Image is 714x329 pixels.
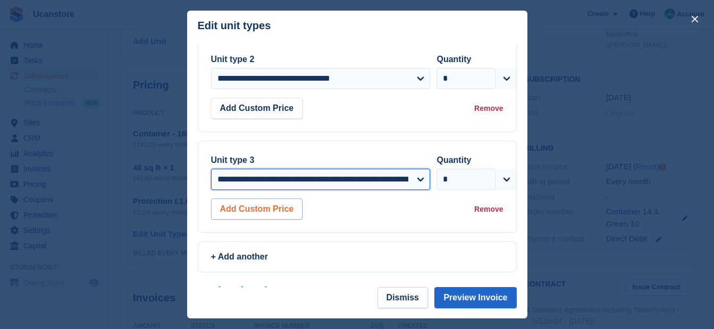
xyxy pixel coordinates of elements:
[211,198,303,220] button: Add Custom Price
[377,287,428,308] button: Dismiss
[198,285,302,297] strong: Apply price changes
[198,20,271,32] p: Edit unit types
[436,55,471,64] label: Quantity
[211,250,503,263] div: + Add another
[686,11,703,28] button: close
[211,55,255,64] label: Unit type 2
[474,103,503,114] div: Remove
[436,155,471,164] label: Quantity
[211,98,303,119] button: Add Custom Price
[198,241,517,272] a: + Add another
[211,155,255,164] label: Unit type 3
[474,204,503,215] div: Remove
[434,287,516,308] button: Preview Invoice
